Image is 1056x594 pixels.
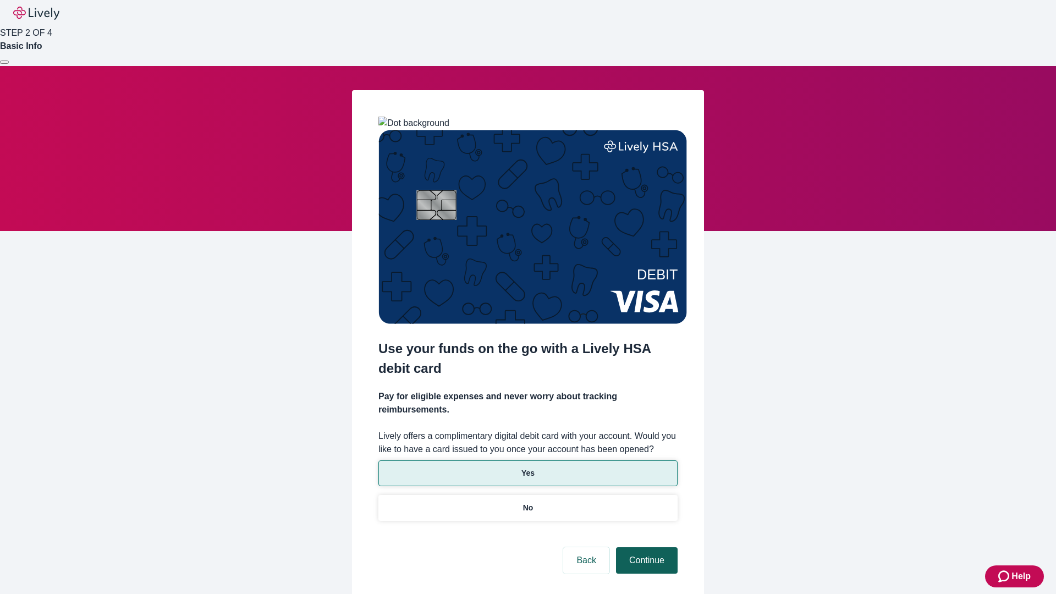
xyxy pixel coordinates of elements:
[13,7,59,20] img: Lively
[521,468,535,479] p: Yes
[378,495,678,521] button: No
[378,117,449,130] img: Dot background
[998,570,1011,583] svg: Zendesk support icon
[378,130,687,324] img: Debit card
[985,565,1044,587] button: Zendesk support iconHelp
[378,390,678,416] h4: Pay for eligible expenses and never worry about tracking reimbursements.
[378,339,678,378] h2: Use your funds on the go with a Lively HSA debit card
[616,547,678,574] button: Continue
[1011,570,1031,583] span: Help
[563,547,609,574] button: Back
[378,430,678,456] label: Lively offers a complimentary digital debit card with your account. Would you like to have a card...
[523,502,533,514] p: No
[378,460,678,486] button: Yes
